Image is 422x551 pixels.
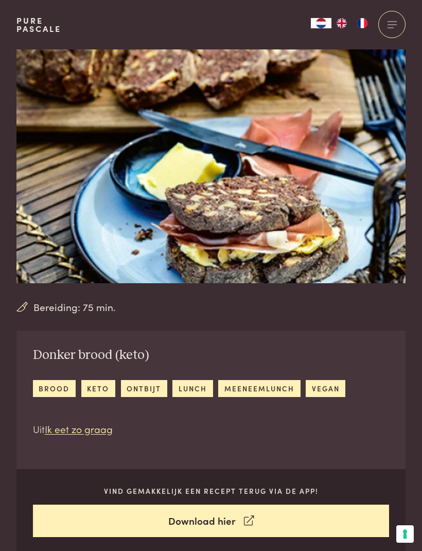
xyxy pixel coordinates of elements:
[218,380,300,397] a: meeneemlunch
[16,16,61,33] a: PurePascale
[352,18,373,28] a: FR
[331,18,373,28] ul: Language list
[33,300,116,315] span: Bereiding: 75 min.
[172,380,213,397] a: lunch
[45,422,113,436] a: Ik eet zo graag
[33,422,346,437] p: Uit
[16,49,406,283] img: Donker brood (keto)
[33,486,390,496] p: Vind gemakkelijk een recept terug via de app!
[33,380,76,397] a: brood
[311,18,331,28] a: NL
[311,18,331,28] div: Language
[33,347,346,364] h2: Donker brood (keto)
[396,525,414,543] button: Uw voorkeuren voor toestemming voor trackingtechnologieën
[121,380,167,397] a: ontbijt
[306,380,345,397] a: vegan
[33,505,390,537] a: Download hier
[331,18,352,28] a: EN
[81,380,115,397] a: keto
[311,18,373,28] aside: Language selected: Nederlands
